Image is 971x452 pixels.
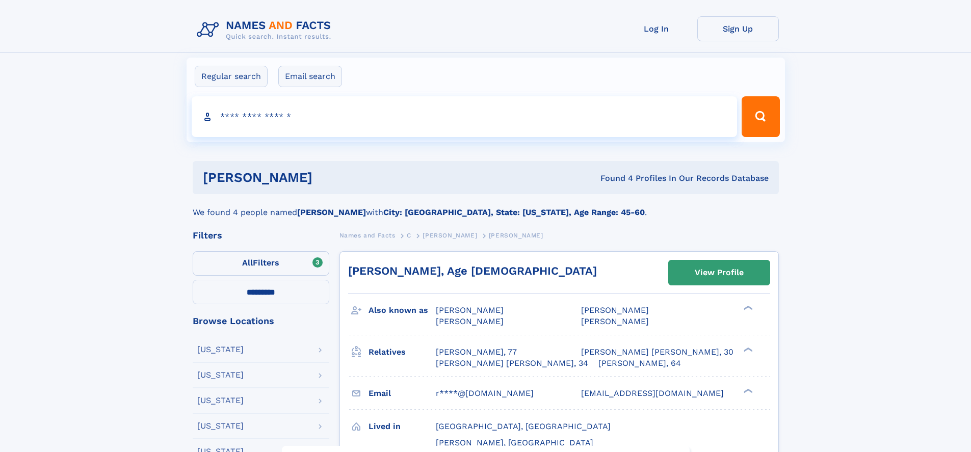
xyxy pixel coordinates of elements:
[669,260,770,285] a: View Profile
[193,16,339,44] img: Logo Names and Facts
[581,305,649,315] span: [PERSON_NAME]
[197,422,244,430] div: [US_STATE]
[339,229,396,242] a: Names and Facts
[197,345,244,354] div: [US_STATE]
[598,358,681,369] a: [PERSON_NAME], 64
[297,207,366,217] b: [PERSON_NAME]
[193,316,329,326] div: Browse Locations
[581,316,649,326] span: [PERSON_NAME]
[369,385,436,402] h3: Email
[581,388,724,398] span: [EMAIL_ADDRESS][DOMAIN_NAME]
[436,305,504,315] span: [PERSON_NAME]
[695,261,744,284] div: View Profile
[203,171,457,184] h1: [PERSON_NAME]
[741,346,753,353] div: ❯
[193,231,329,240] div: Filters
[742,96,779,137] button: Search Button
[369,418,436,435] h3: Lived in
[489,232,543,239] span: [PERSON_NAME]
[369,302,436,319] h3: Also known as
[616,16,697,41] a: Log In
[436,421,611,431] span: [GEOGRAPHIC_DATA], [GEOGRAPHIC_DATA]
[192,96,738,137] input: search input
[741,305,753,311] div: ❯
[423,229,477,242] a: [PERSON_NAME]
[407,229,411,242] a: C
[436,347,517,358] a: [PERSON_NAME], 77
[436,358,588,369] a: [PERSON_NAME] [PERSON_NAME], 34
[456,173,769,184] div: Found 4 Profiles In Our Records Database
[197,396,244,405] div: [US_STATE]
[383,207,645,217] b: City: [GEOGRAPHIC_DATA], State: [US_STATE], Age Range: 45-60
[741,387,753,394] div: ❯
[369,343,436,361] h3: Relatives
[407,232,411,239] span: C
[278,66,342,87] label: Email search
[195,66,268,87] label: Regular search
[242,258,253,268] span: All
[697,16,779,41] a: Sign Up
[193,194,779,219] div: We found 4 people named with .
[197,371,244,379] div: [US_STATE]
[436,316,504,326] span: [PERSON_NAME]
[581,347,733,358] a: [PERSON_NAME] [PERSON_NAME], 30
[423,232,477,239] span: [PERSON_NAME]
[436,438,593,447] span: [PERSON_NAME], [GEOGRAPHIC_DATA]
[348,264,597,277] a: [PERSON_NAME], Age [DEMOGRAPHIC_DATA]
[193,251,329,276] label: Filters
